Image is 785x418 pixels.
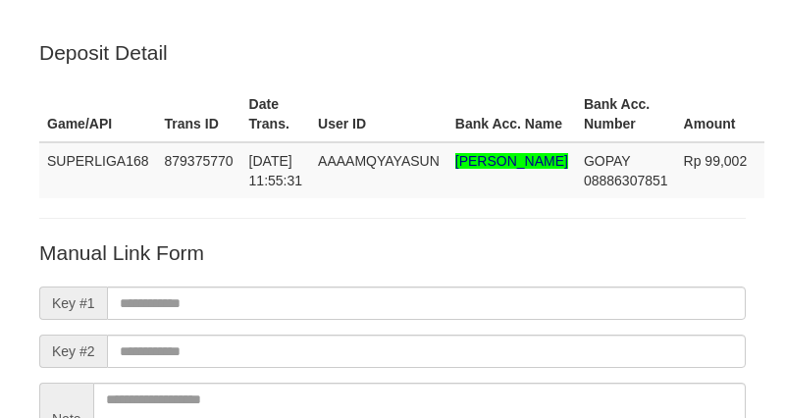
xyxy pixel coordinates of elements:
p: Deposit Detail [39,38,746,67]
span: Rp 99,002 [684,153,748,169]
th: User ID [310,86,447,142]
th: Trans ID [157,86,241,142]
span: GOPAY [584,153,630,169]
span: Key #2 [39,335,107,368]
th: Amount [676,86,765,142]
th: Bank Acc. Number [576,86,676,142]
span: AAAAMQYAYASUN [318,153,440,169]
span: [DATE] 11:55:31 [249,153,303,188]
td: 879375770 [157,142,241,198]
span: Nama rekening >18 huruf, harap diedit [455,153,568,169]
p: Manual Link Form [39,238,746,267]
th: Bank Acc. Name [447,86,576,142]
span: Key #1 [39,287,107,320]
td: SUPERLIGA168 [39,142,157,198]
th: Date Trans. [241,86,311,142]
span: Copy 08886307851 to clipboard [584,173,668,188]
th: Game/API [39,86,157,142]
